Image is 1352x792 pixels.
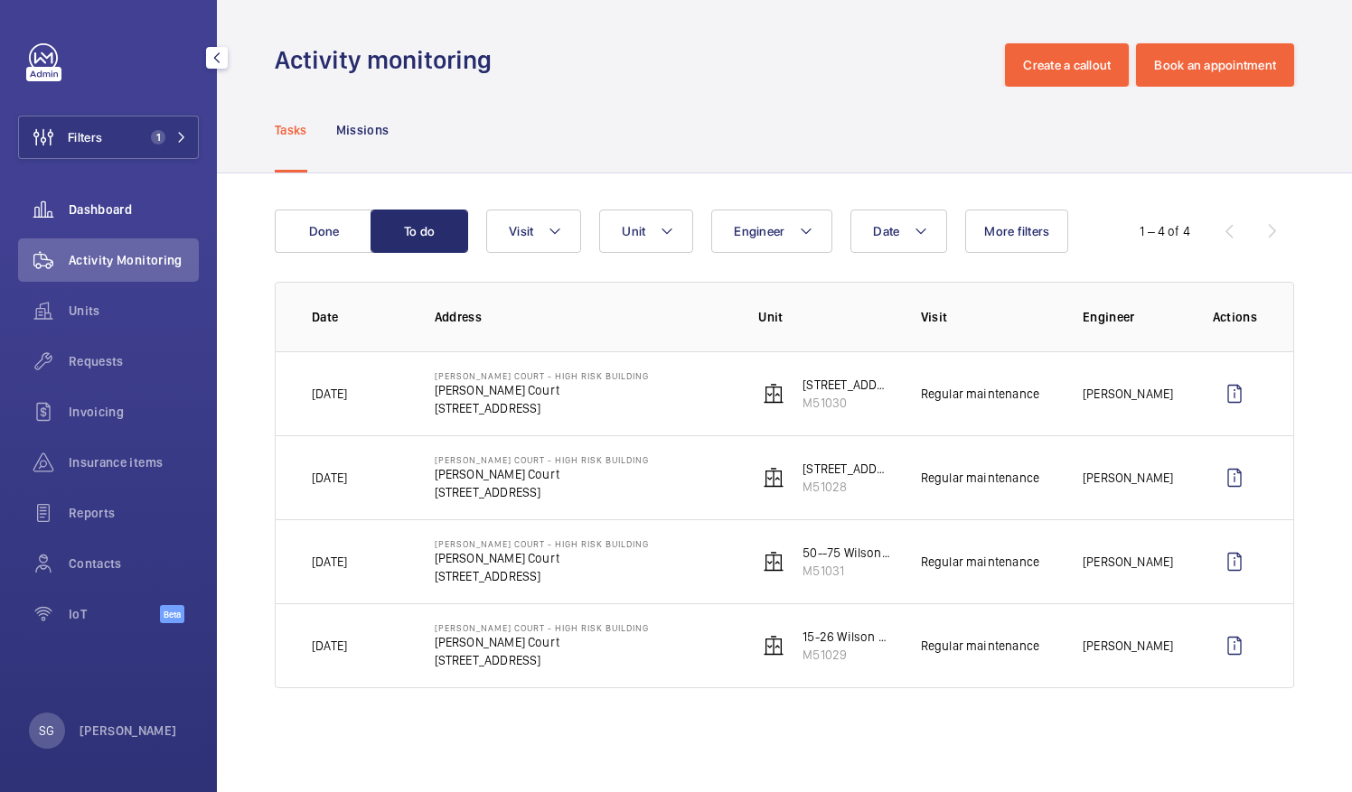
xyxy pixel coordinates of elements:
[435,567,649,585] p: [STREET_ADDRESS]
[275,210,372,253] button: Done
[1083,308,1184,326] p: Engineer
[1083,385,1173,403] p: [PERSON_NAME]
[336,121,390,139] p: Missions
[1213,308,1257,326] p: Actions
[312,308,406,326] p: Date
[435,633,649,651] p: [PERSON_NAME] Court
[509,224,533,238] span: Visit
[435,538,649,549] p: [PERSON_NAME] Court - High Risk Building
[921,637,1039,655] p: Regular maintenance
[160,605,184,623] span: Beta
[80,722,177,740] p: [PERSON_NAME]
[486,210,581,253] button: Visit
[622,224,645,238] span: Unit
[312,553,347,571] p: [DATE]
[435,651,649,669] p: [STREET_ADDRESS]
[18,116,199,159] button: Filters1
[435,483,649,501] p: [STREET_ADDRESS]
[275,43,502,77] h1: Activity monitoring
[69,403,199,421] span: Invoicing
[1140,222,1190,240] div: 1 – 4 of 4
[1083,637,1173,655] p: [PERSON_NAME]
[69,302,199,320] span: Units
[803,628,891,646] p: 15-26 Wilson Cour
[435,399,649,417] p: [STREET_ADDRESS]
[734,224,784,238] span: Engineer
[873,224,899,238] span: Date
[435,381,649,399] p: [PERSON_NAME] Court
[312,385,347,403] p: [DATE]
[69,200,199,219] span: Dashboard
[275,121,307,139] p: Tasks
[599,210,693,253] button: Unit
[69,251,199,269] span: Activity Monitoring
[984,224,1049,238] span: More filters
[435,622,649,633] p: [PERSON_NAME] Court - High Risk Building
[763,467,784,489] img: elevator.svg
[965,210,1068,253] button: More filters
[850,210,947,253] button: Date
[763,635,784,657] img: elevator.svg
[435,465,649,483] p: [PERSON_NAME] Court
[435,549,649,567] p: [PERSON_NAME] Court
[151,130,165,144] span: 1
[921,469,1039,487] p: Regular maintenance
[711,210,832,253] button: Engineer
[803,478,891,496] p: M51028
[1136,43,1294,87] button: Book an appointment
[921,385,1039,403] p: Regular maintenance
[758,308,891,326] p: Unit
[803,562,891,580] p: M51031
[921,308,1054,326] p: Visit
[803,394,891,412] p: M51030
[803,646,891,664] p: M51029
[371,210,468,253] button: To do
[312,637,347,655] p: [DATE]
[435,454,649,465] p: [PERSON_NAME] Court - High Risk Building
[312,469,347,487] p: [DATE]
[1005,43,1129,87] button: Create a callout
[803,460,891,478] p: [STREET_ADDRESS][PERSON_NAME]
[435,308,730,326] p: Address
[68,128,102,146] span: Filters
[803,544,891,562] p: 50--75 Wilson Cour
[921,553,1039,571] p: Regular maintenance
[69,352,199,370] span: Requests
[763,551,784,573] img: elevator.svg
[1083,553,1173,571] p: [PERSON_NAME]
[69,504,199,522] span: Reports
[435,370,649,381] p: [PERSON_NAME] Court - High Risk Building
[39,722,54,740] p: SG
[763,383,784,405] img: elevator.svg
[69,605,160,623] span: IoT
[1083,469,1173,487] p: [PERSON_NAME]
[69,453,199,471] span: Insurance items
[803,376,891,394] p: [STREET_ADDRESS][PERSON_NAME]
[69,554,199,573] span: Contacts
